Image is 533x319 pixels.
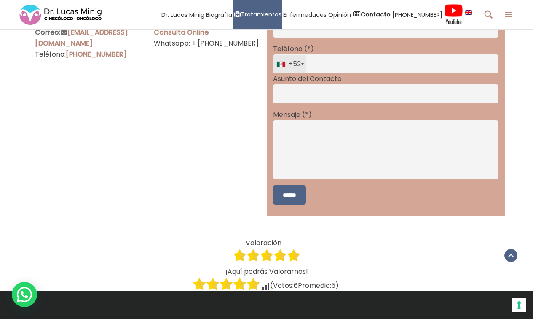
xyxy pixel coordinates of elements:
[331,281,335,290] span: 5
[277,55,306,73] div: +52
[465,10,472,15] img: language english
[283,10,327,19] span: Enfermedades
[273,109,498,120] p: Mensaje (*)
[328,10,351,19] span: Opinión
[66,49,127,59] a: [PHONE_NUMBER]
[444,4,463,25] img: Videos Youtube Ginecología
[35,27,67,37] a: Correo:
[361,10,391,19] strong: Contacto
[512,298,526,312] button: Sus preferencias de consentimiento para tecnologías de seguimiento
[206,10,232,19] span: Biografía
[273,55,306,73] div: Mexico (México): +52
[161,10,204,19] span: Dr. Lucas Minig
[241,10,281,19] span: Tratamientos
[270,281,339,290] span: (Votos: Promedio: )
[392,10,442,19] span: [PHONE_NUMBER]
[273,43,498,54] p: Teléfono (*)
[154,27,209,37] a: Consulta Online
[273,73,498,84] p: Asunto del Contacto
[294,281,298,290] span: 6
